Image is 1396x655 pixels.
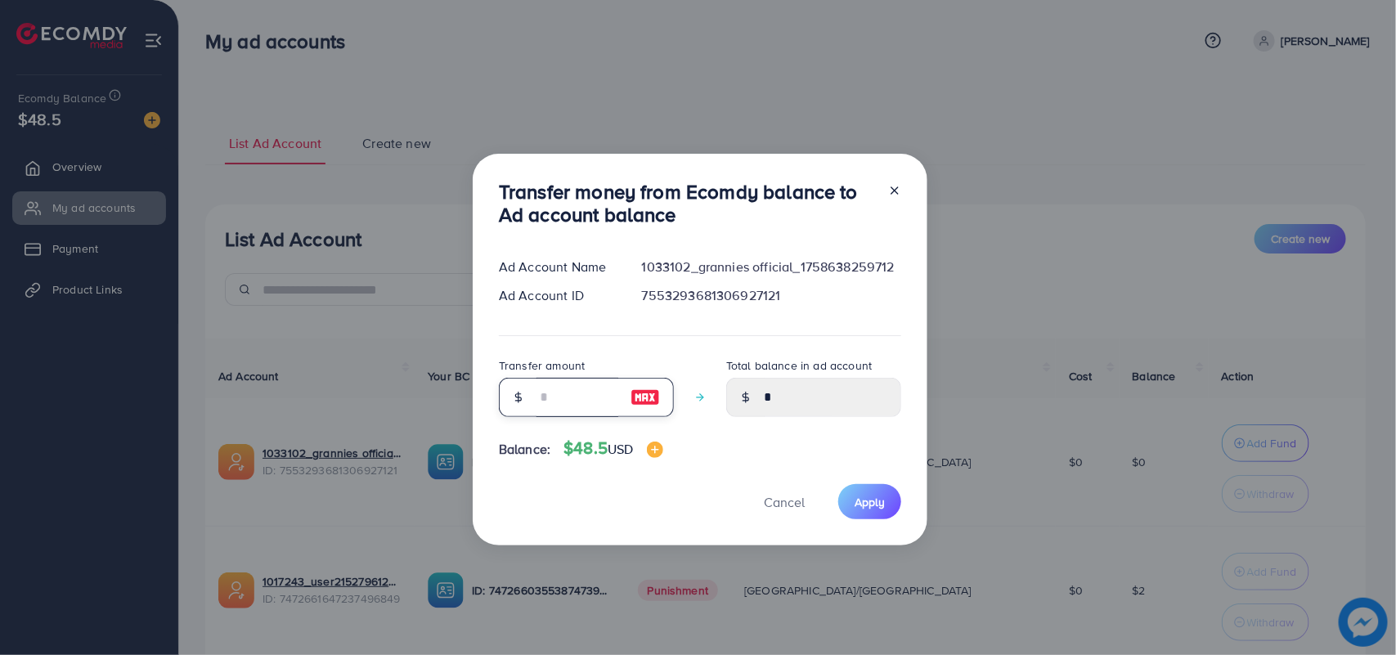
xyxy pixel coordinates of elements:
[486,286,629,305] div: Ad Account ID
[499,180,875,227] h3: Transfer money from Ecomdy balance to Ad account balance
[647,442,663,458] img: image
[631,388,660,407] img: image
[563,438,662,459] h4: $48.5
[608,440,633,458] span: USD
[499,357,585,374] label: Transfer amount
[499,440,550,459] span: Balance:
[629,258,914,276] div: 1033102_grannies official_1758638259712
[764,493,805,511] span: Cancel
[486,258,629,276] div: Ad Account Name
[838,484,901,519] button: Apply
[855,494,885,510] span: Apply
[743,484,825,519] button: Cancel
[726,357,872,374] label: Total balance in ad account
[629,286,914,305] div: 7553293681306927121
